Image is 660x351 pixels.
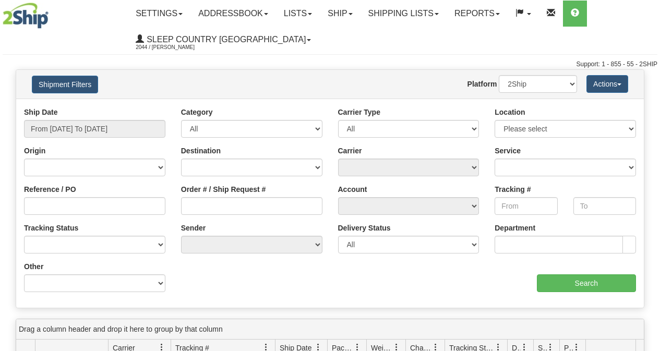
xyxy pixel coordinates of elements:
[320,1,360,27] a: Ship
[338,107,380,117] label: Carrier Type
[128,27,319,53] a: Sleep Country [GEOGRAPHIC_DATA] 2044 / [PERSON_NAME]
[338,223,391,233] label: Delivery Status
[24,107,58,117] label: Ship Date
[447,1,508,27] a: Reports
[144,35,306,44] span: Sleep Country [GEOGRAPHIC_DATA]
[361,1,447,27] a: Shipping lists
[495,184,531,195] label: Tracking #
[24,223,78,233] label: Tracking Status
[636,122,659,228] iframe: chat widget
[16,319,644,340] div: grid grouping header
[32,76,98,93] button: Shipment Filters
[537,274,637,292] input: Search
[586,75,628,93] button: Actions
[338,184,367,195] label: Account
[3,60,657,69] div: Support: 1 - 855 - 55 - 2SHIP
[181,184,266,195] label: Order # / Ship Request #
[338,146,362,156] label: Carrier
[24,261,43,272] label: Other
[181,107,213,117] label: Category
[190,1,276,27] a: Addressbook
[276,1,320,27] a: Lists
[495,197,557,215] input: From
[495,146,521,156] label: Service
[181,146,221,156] label: Destination
[573,197,636,215] input: To
[24,184,76,195] label: Reference / PO
[3,3,49,29] img: logo2044.jpg
[128,1,190,27] a: Settings
[495,107,525,117] label: Location
[495,223,535,233] label: Department
[467,79,497,89] label: Platform
[181,223,206,233] label: Sender
[136,42,214,53] span: 2044 / [PERSON_NAME]
[24,146,45,156] label: Origin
